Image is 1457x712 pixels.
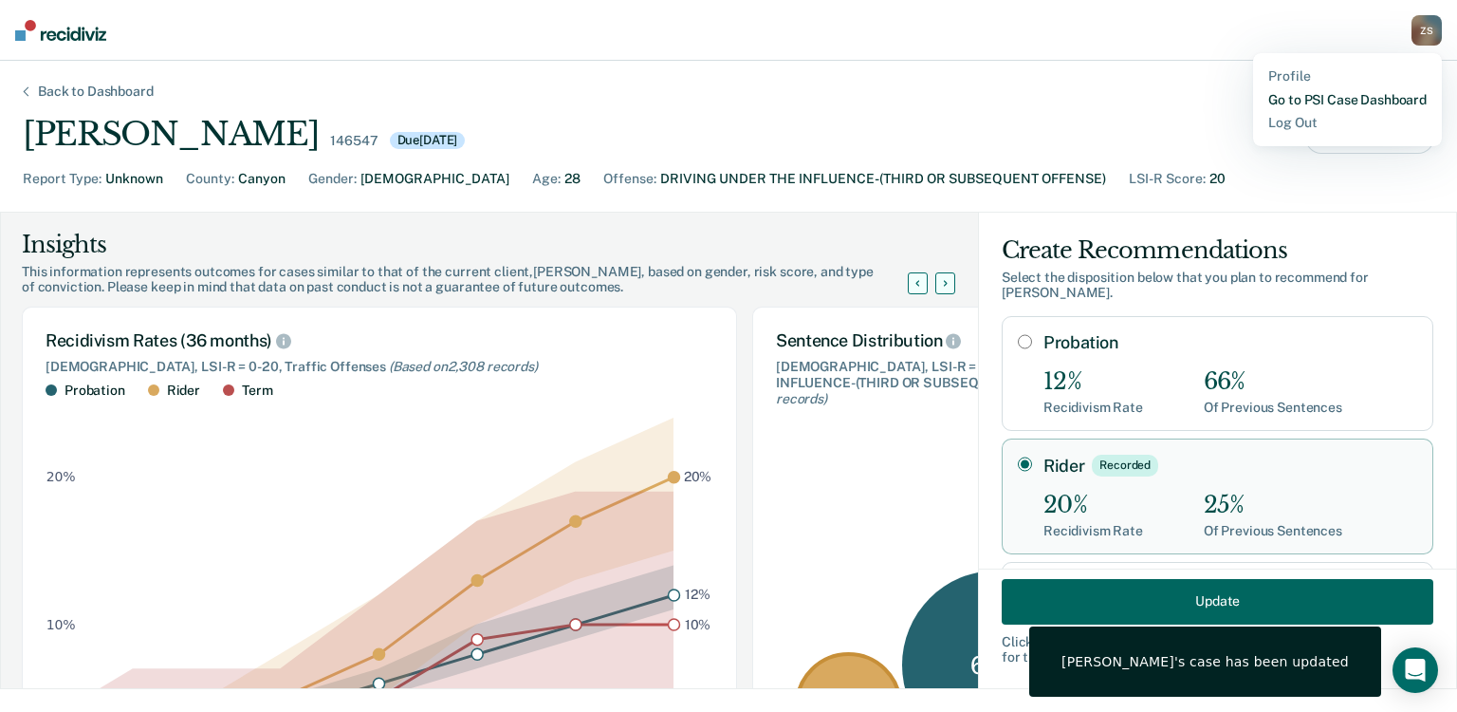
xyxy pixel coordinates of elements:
[65,383,125,399] div: Probation
[776,330,1186,351] div: Sentence Distribution
[603,169,656,189] div: Offense :
[1204,400,1342,416] div: Of Previous Sentences
[167,383,200,399] div: Rider
[46,330,713,351] div: Recidivism Rates (36 months)
[1043,332,1417,353] label: Probation
[1209,169,1226,189] div: 20
[1043,400,1143,416] div: Recidivism Rate
[242,383,272,399] div: Term
[22,230,931,260] div: Insights
[1002,578,1433,624] button: Update
[1043,455,1417,476] label: Rider
[46,469,76,484] text: 20%
[684,469,712,631] g: text
[564,169,581,189] div: 28
[532,169,561,189] div: Age :
[390,132,466,149] div: Due [DATE]
[1268,68,1427,84] a: Profile
[1204,368,1342,396] div: 66%
[1204,523,1342,539] div: Of Previous Sentences
[238,169,286,189] div: Canyon
[1392,647,1438,693] div: Open Intercom Messenger
[308,169,357,189] div: Gender :
[1411,15,1442,46] div: Z S
[1043,523,1143,539] div: Recidivism Rate
[186,169,234,189] div: County :
[360,169,509,189] div: [DEMOGRAPHIC_DATA]
[1129,169,1206,189] div: LSI-R Score :
[46,359,713,375] div: [DEMOGRAPHIC_DATA], LSI-R = 0-20, Traffic Offenses
[22,264,931,296] div: This information represents outcomes for cases similar to that of the current client, [PERSON_NAM...
[685,616,711,631] text: 10%
[15,84,176,100] div: Back to Dashboard
[23,115,319,154] div: [PERSON_NAME]
[1043,492,1143,519] div: 20%
[1204,492,1342,519] div: 25%
[15,20,106,41] img: Recidiviz
[1268,92,1427,108] a: Go to PSI Case Dashboard
[1061,653,1349,670] span: [PERSON_NAME] 's case has been updated
[389,359,538,374] span: (Based on 2,308 records )
[660,169,1106,189] div: DRIVING UNDER THE INFLUENCE-(THIRD OR SUBSEQUENT OFFENSE)
[1043,368,1143,396] div: 12%
[1002,270,1433,302] div: Select the disposition below that you plan to recommend for [PERSON_NAME] .
[46,616,76,631] text: 10%
[330,133,378,149] div: 146547
[685,587,710,602] text: 12%
[1268,115,1427,131] a: Log Out
[776,375,1160,406] span: (Based on 44 records )
[684,469,712,484] text: 20%
[776,359,1186,406] div: [DEMOGRAPHIC_DATA], LSI-R = 0-20, DRIVING UNDER THE INFLUENCE-(THIRD OR SUBSEQUENT OFFENSE)
[1002,235,1433,266] div: Create Recommendations
[1411,15,1442,46] button: ZS
[1092,455,1158,476] div: Recorded
[23,169,101,189] div: Report Type :
[1002,633,1433,665] div: Clicking " Update " will generate a downloadable report for the judge.
[105,169,163,189] div: Unknown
